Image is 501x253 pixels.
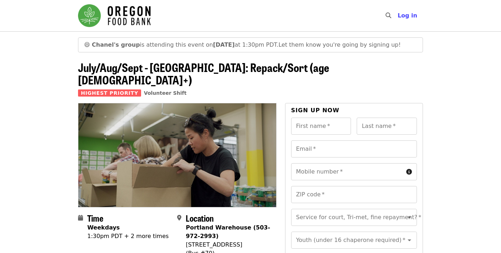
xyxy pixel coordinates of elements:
span: July/Aug/Sept - [GEOGRAPHIC_DATA]: Repack/Sort (age [DEMOGRAPHIC_DATA]+) [78,59,329,88]
input: ZIP code [291,186,417,203]
a: Volunteer Shift [144,90,187,96]
i: circle-info icon [406,169,412,175]
i: search icon [386,12,391,19]
i: map-marker-alt icon [177,215,181,221]
button: Log in [392,9,423,23]
input: Mobile number [291,163,403,180]
strong: Chanel's group [92,41,140,48]
span: grinning face emoji [84,41,90,48]
strong: Weekdays [87,224,120,231]
span: is attending this event on at 1:30pm PDT. [92,41,279,48]
button: Open [404,212,414,222]
span: Highest Priority [78,89,141,97]
img: Oregon Food Bank - Home [78,4,151,27]
input: First name [291,118,351,135]
span: Let them know you're going by signing up! [278,41,401,48]
input: Last name [357,118,417,135]
input: Search [396,7,401,24]
span: Log in [398,12,417,19]
button: Open [404,235,414,245]
strong: Portland Warehouse (503-972-2993) [186,224,270,239]
span: Time [87,212,103,224]
strong: [DATE] [213,41,235,48]
div: [STREET_ADDRESS] [186,241,270,249]
span: Location [186,212,214,224]
span: Sign up now [291,107,340,114]
img: July/Aug/Sept - Portland: Repack/Sort (age 8+) organized by Oregon Food Bank [78,103,276,207]
i: calendar icon [78,215,83,221]
input: Email [291,140,417,158]
div: 1:30pm PDT + 2 more times [87,232,169,241]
